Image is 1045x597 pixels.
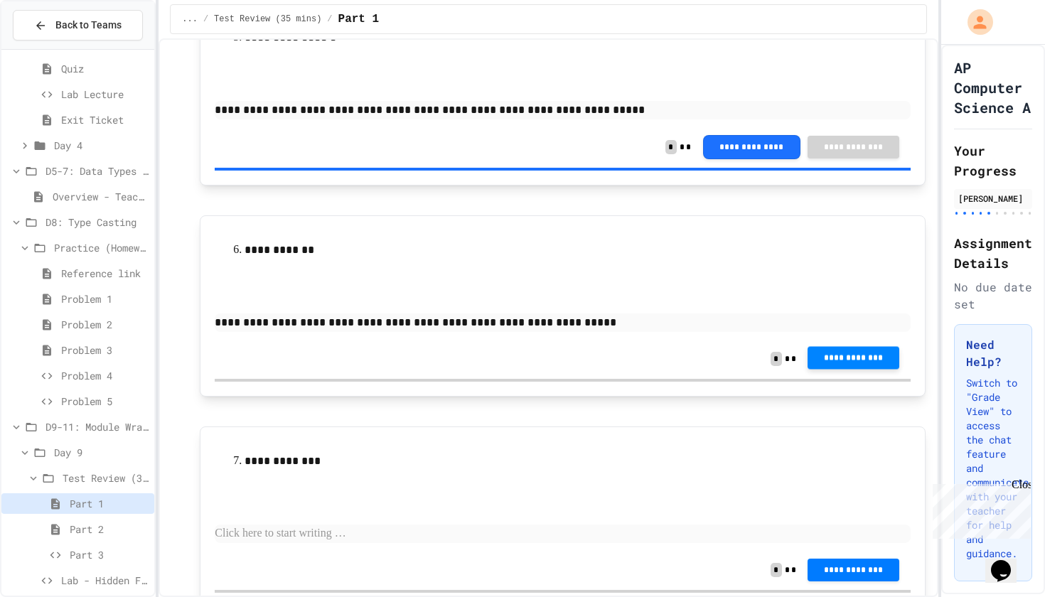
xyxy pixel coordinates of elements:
[338,11,380,28] span: Part 1
[70,522,149,537] span: Part 2
[953,6,997,38] div: My Account
[61,573,149,588] span: Lab - Hidden Figures: Launch Weight Calculator
[13,10,143,41] button: Back to Teams
[54,445,149,460] span: Day 9
[63,470,149,485] span: Test Review (35 mins)
[54,138,149,153] span: Day 4
[61,368,149,383] span: Problem 4
[45,163,149,178] span: D5-7: Data Types and Number Calculations
[966,336,1020,370] h3: Need Help?
[182,14,198,25] span: ...
[54,240,149,255] span: Practice (Homework, if needed)
[61,87,149,102] span: Lab Lecture
[61,343,149,357] span: Problem 3
[45,215,149,230] span: D8: Type Casting
[214,14,321,25] span: Test Review (35 mins)
[61,291,149,306] span: Problem 1
[61,61,149,76] span: Quiz
[966,376,1020,561] p: Switch to "Grade View" to access the chat feature and communicate with your teacher for help and ...
[61,317,149,332] span: Problem 2
[958,192,1028,205] div: [PERSON_NAME]
[70,496,149,511] span: Part 1
[954,233,1032,273] h2: Assignment Details
[45,419,149,434] span: D9-11: Module Wrap Up
[954,141,1032,181] h2: Your Progress
[53,189,149,204] span: Overview - Teacher Only
[985,540,1031,583] iframe: chat widget
[61,394,149,409] span: Problem 5
[327,14,332,25] span: /
[55,18,122,33] span: Back to Teams
[927,478,1031,539] iframe: chat widget
[6,6,98,90] div: Chat with us now!Close
[61,266,149,281] span: Reference link
[70,547,149,562] span: Part 3
[954,279,1032,313] div: No due date set
[954,58,1032,117] h1: AP Computer Science A
[61,112,149,127] span: Exit Ticket
[203,14,208,25] span: /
